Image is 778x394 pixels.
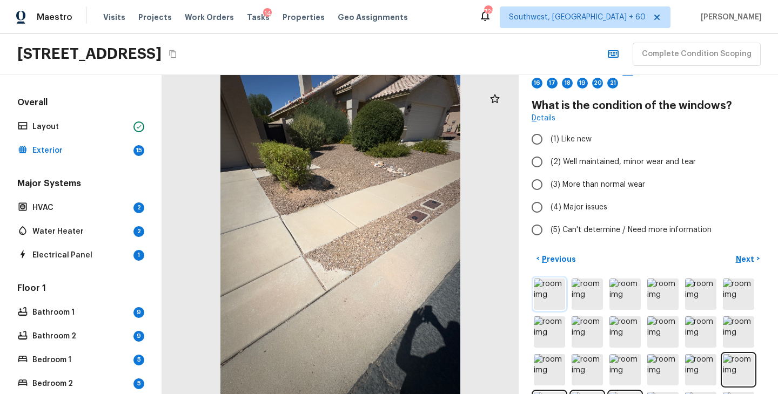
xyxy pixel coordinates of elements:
[547,78,558,89] div: 17
[685,316,716,348] img: room img
[32,121,129,132] p: Layout
[247,13,270,21] span: Tasks
[730,250,765,268] button: Next>
[32,250,129,261] p: Electrical Panel
[15,97,146,111] h5: Overall
[32,307,129,318] p: Bathroom 1
[32,226,129,237] p: Water Heater
[736,254,756,264] p: Next
[723,316,754,348] img: room img
[133,226,144,237] div: 2
[592,78,603,89] div: 20
[338,12,408,23] span: Geo Assignments
[133,331,144,342] div: 9
[551,179,645,190] span: (3) More than normal wear
[532,250,580,268] button: <Previous
[572,354,603,385] img: room img
[133,145,144,156] div: 15
[484,6,492,17] div: 720
[609,354,641,385] img: room img
[133,378,144,389] div: 5
[685,354,716,385] img: room img
[532,78,542,89] div: 16
[534,316,565,348] img: room img
[572,278,603,310] img: room img
[166,47,180,61] button: Copy Address
[551,202,607,213] span: (4) Major issues
[562,78,573,89] div: 18
[133,202,144,213] div: 2
[133,355,144,365] div: 5
[647,354,679,385] img: room img
[32,355,129,365] p: Bedroom 1
[133,250,144,261] div: 1
[138,12,172,23] span: Projects
[185,12,234,23] span: Work Orders
[32,145,129,156] p: Exterior
[647,278,679,310] img: room img
[723,354,754,385] img: room img
[283,12,325,23] span: Properties
[15,282,146,296] h5: Floor 1
[534,278,565,310] img: room img
[32,202,129,213] p: HVAC
[532,113,555,124] a: Details
[532,99,765,113] h4: What is the condition of the windows?
[609,278,641,310] img: room img
[723,278,754,310] img: room img
[551,134,592,145] span: (1) Like new
[534,354,565,385] img: room img
[647,316,679,348] img: room img
[15,178,146,192] h5: Major Systems
[509,12,646,23] span: Southwest, [GEOGRAPHIC_DATA] + 60
[263,8,272,19] div: 14
[551,225,712,235] span: (5) Can't determine / Need more information
[133,307,144,318] div: 9
[32,331,129,342] p: Bathroom 2
[37,12,72,23] span: Maestro
[572,316,603,348] img: room img
[609,316,641,348] img: room img
[17,44,162,64] h2: [STREET_ADDRESS]
[577,78,588,89] div: 19
[32,378,129,389] p: Bedroom 2
[540,254,576,264] p: Previous
[607,78,618,89] div: 21
[696,12,762,23] span: [PERSON_NAME]
[103,12,125,23] span: Visits
[685,278,716,310] img: room img
[551,157,696,167] span: (2) Well maintained, minor wear and tear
